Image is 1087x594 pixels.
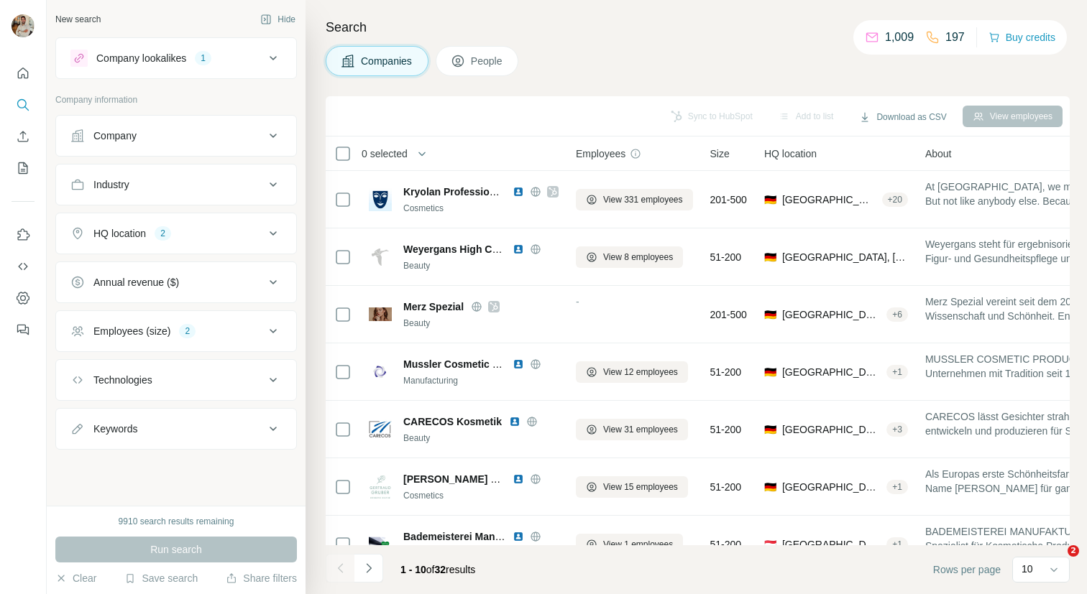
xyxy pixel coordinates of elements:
button: Dashboard [12,285,35,311]
div: 2 [155,227,171,240]
button: Navigate to next page [354,554,383,583]
img: LinkedIn logo [513,186,524,198]
button: Search [12,92,35,118]
div: Cosmetics [403,202,559,215]
div: New search [55,13,101,26]
button: View 12 employees [576,361,688,383]
span: [GEOGRAPHIC_DATA], [GEOGRAPHIC_DATA] [782,480,881,494]
span: 2 [1068,545,1079,557]
span: 🇩🇪 [764,192,776,207]
button: Enrich CSV [12,124,35,149]
button: View 8 employees [576,246,683,268]
iframe: Intercom live chat [1038,545,1073,580]
button: Feedback [12,317,35,343]
span: 51-200 [710,365,742,379]
div: 2 [179,325,196,338]
span: Mussler Cosmetic Production [403,358,546,370]
span: Bademeisterei Manufaktur [403,531,529,542]
span: [GEOGRAPHIC_DATA], [GEOGRAPHIC_DATA] [782,307,881,322]
span: [GEOGRAPHIC_DATA], [GEOGRAPHIC_DATA] [782,537,881,552]
button: Keywords [56,412,296,446]
span: 1 - 10 [400,564,426,575]
span: 🇦🇹 [764,537,776,552]
p: 10 [1022,562,1033,576]
span: View 31 employees [603,423,678,436]
div: Keywords [93,422,137,436]
span: [GEOGRAPHIC_DATA], [GEOGRAPHIC_DATA] [782,422,881,437]
div: Industry [93,177,129,192]
img: Logo of Mussler Cosmetic Production [369,361,392,384]
img: Logo of Bademeisterei Manufaktur [369,536,392,553]
h4: Search [326,17,1070,37]
button: Company [56,119,296,153]
span: Kryolan Professional Make-up [403,186,548,198]
span: of [426,564,435,575]
div: + 20 [882,193,908,206]
button: View 31 employees [576,419,688,440]
div: + 1 [886,481,908,493]
span: [GEOGRAPHIC_DATA], [GEOGRAPHIC_DATA] [782,365,881,379]
span: View 12 employees [603,366,678,379]
button: View 331 employees [576,189,693,210]
img: LinkedIn logo [513,358,524,370]
span: 51-200 [710,250,742,264]
span: People [471,54,504,68]
span: View 15 employees [603,481,678,493]
span: HQ location [764,147,817,161]
span: results [400,564,475,575]
span: Rows per page [933,562,1001,577]
span: 51-200 [710,537,742,552]
div: Technologies [93,373,152,387]
img: Logo of Kryolan Professional Make-up [369,188,392,211]
span: Merz Spezial [403,300,464,314]
button: View 15 employees [576,476,688,498]
span: [GEOGRAPHIC_DATA], [GEOGRAPHIC_DATA] [782,192,876,207]
span: - [576,296,579,307]
button: Technologies [56,363,296,397]
div: Manufacturing [403,374,559,387]
span: 51-200 [710,480,742,494]
div: + 1 [886,366,908,379]
span: 🇩🇪 [764,422,776,437]
div: Cosmetics [403,489,559,502]
span: View 331 employees [603,193,683,206]
span: Weyergans High Care AG [403,243,525,255]
span: CARECOS Kosmetik [403,414,502,429]
img: Logo of CARECOS Kosmetik [369,418,392,441]
span: View 8 employees [603,251,673,264]
div: Beauty [403,432,559,445]
div: + 6 [886,308,908,321]
span: 32 [435,564,446,575]
span: Companies [361,54,413,68]
span: [GEOGRAPHIC_DATA], [GEOGRAPHIC_DATA]|[GEOGRAPHIC_DATA]|Dueren [782,250,908,264]
button: HQ location2 [56,216,296,251]
img: Logo of Gertraud Gruber Kosmetik KG [369,475,392,498]
div: Company lookalikes [96,51,186,65]
span: 0 selected [362,147,408,161]
div: Company [93,129,137,143]
p: 197 [945,29,965,46]
span: 201-500 [710,307,747,322]
span: Employees [576,147,625,161]
span: 🇩🇪 [764,480,776,494]
button: Buy credits [989,27,1055,47]
p: Company information [55,93,297,106]
span: 🇩🇪 [764,250,776,264]
button: Hide [250,9,306,30]
button: Employees (size)2 [56,314,296,348]
span: [PERSON_NAME] Kosmetik KG [403,473,554,485]
div: Employees (size) [93,324,170,338]
button: My lists [12,155,35,181]
span: 🇩🇪 [764,365,776,379]
img: LinkedIn logo [513,473,524,485]
img: Logo of Merz Spezial [369,307,392,321]
button: View 1 employees [576,534,683,555]
button: Company lookalikes1 [56,41,296,75]
button: Use Surfe API [12,254,35,279]
div: Beauty [403,259,559,272]
div: 9910 search results remaining [119,515,234,528]
span: View 1 employees [603,538,673,551]
button: Clear [55,571,96,585]
img: Avatar [12,14,35,37]
img: Logo of Weyergans High Care AG [369,246,392,269]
